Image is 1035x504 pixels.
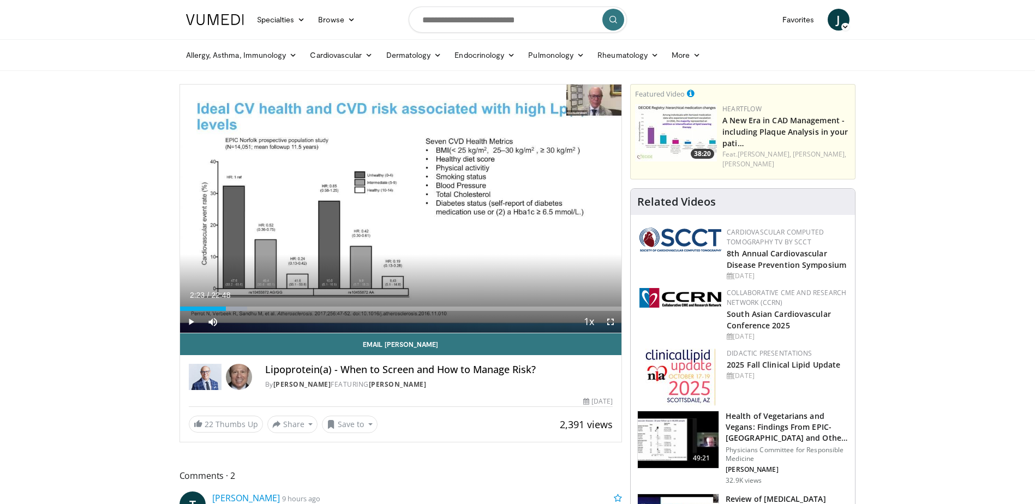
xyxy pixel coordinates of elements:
[726,465,848,474] p: [PERSON_NAME]
[726,446,848,463] p: Physicians Committee for Responsible Medicine
[727,248,846,270] a: 8th Annual Cardiovascular Disease Prevention Symposium
[727,288,846,307] a: Collaborative CME and Research Network (CCRN)
[600,311,621,333] button: Fullscreen
[265,380,613,389] div: By FEATURING
[665,44,707,66] a: More
[639,227,721,251] img: 51a70120-4f25-49cc-93a4-67582377e75f.png.150x105_q85_autocrop_double_scale_upscale_version-0.2.png
[727,271,846,281] div: [DATE]
[448,44,522,66] a: Endocrinology
[267,416,318,433] button: Share
[689,453,715,464] span: 49:21
[186,14,244,25] img: VuMedi Logo
[726,411,848,443] h3: Health of Vegetarians and Vegans: Findings From EPIC-[GEOGRAPHIC_DATA] and Othe…
[369,380,427,389] a: [PERSON_NAME]
[738,149,791,159] a: [PERSON_NAME],
[322,416,378,433] button: Save to
[226,364,252,390] img: Avatar
[189,416,263,433] a: 22 Thumbs Up
[635,89,685,99] small: Featured Video
[303,44,379,66] a: Cardiovascular
[265,364,613,376] h4: Lipoprotein(a) - When to Screen and How to Manage Risk?
[727,309,831,331] a: South Asian Cardiovascular Conference 2025
[180,333,622,355] a: Email [PERSON_NAME]
[639,288,721,308] img: a04ee3ba-8487-4636-b0fb-5e8d268f3737.png.150x105_q85_autocrop_double_scale_upscale_version-0.2.png
[409,7,627,33] input: Search topics, interventions
[722,159,774,169] a: [PERSON_NAME]
[273,380,331,389] a: [PERSON_NAME]
[180,44,304,66] a: Allergy, Asthma, Immunology
[793,149,846,159] a: [PERSON_NAME],
[828,9,849,31] a: J
[727,227,824,247] a: Cardiovascular Computed Tomography TV by SCCT
[727,332,846,341] div: [DATE]
[282,494,320,503] small: 9 hours ago
[635,104,717,161] a: 38:20
[180,307,622,311] div: Progress Bar
[578,311,600,333] button: Playback Rate
[727,359,840,370] a: 2025 Fall Clinical Lipid Update
[180,85,622,333] video-js: Video Player
[638,411,719,468] img: 606f2b51-b844-428b-aa21-8c0c72d5a896.150x105_q85_crop-smart_upscale.jpg
[635,104,717,161] img: 738d0e2d-290f-4d89-8861-908fb8b721dc.150x105_q85_crop-smart_upscale.jpg
[205,419,213,429] span: 22
[722,115,848,148] a: A New Era in CAD Management - including Plaque Analysis in your pati…
[202,311,224,333] button: Mute
[180,469,623,483] span: Comments 2
[727,371,846,381] div: [DATE]
[189,364,222,390] img: Dr. Robert S. Rosenson
[727,349,846,358] div: Didactic Presentations
[583,397,613,406] div: [DATE]
[722,104,762,113] a: Heartflow
[776,9,821,31] a: Favorites
[522,44,591,66] a: Pulmonology
[637,195,716,208] h4: Related Videos
[212,492,280,504] a: [PERSON_NAME]
[645,349,716,406] img: d65bce67-f81a-47c5-b47d-7b8806b59ca8.jpg.150x105_q85_autocrop_double_scale_upscale_version-0.2.jpg
[691,149,714,159] span: 38:20
[312,9,362,31] a: Browse
[180,311,202,333] button: Play
[560,418,613,431] span: 2,391 views
[190,291,205,299] span: 2:23
[250,9,312,31] a: Specialties
[380,44,448,66] a: Dermatology
[591,44,665,66] a: Rheumatology
[726,476,762,485] p: 32.9K views
[637,411,848,485] a: 49:21 Health of Vegetarians and Vegans: Findings From EPIC-[GEOGRAPHIC_DATA] and Othe… Physicians...
[207,291,210,299] span: /
[211,291,230,299] span: 22:48
[722,149,851,169] div: Feat.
